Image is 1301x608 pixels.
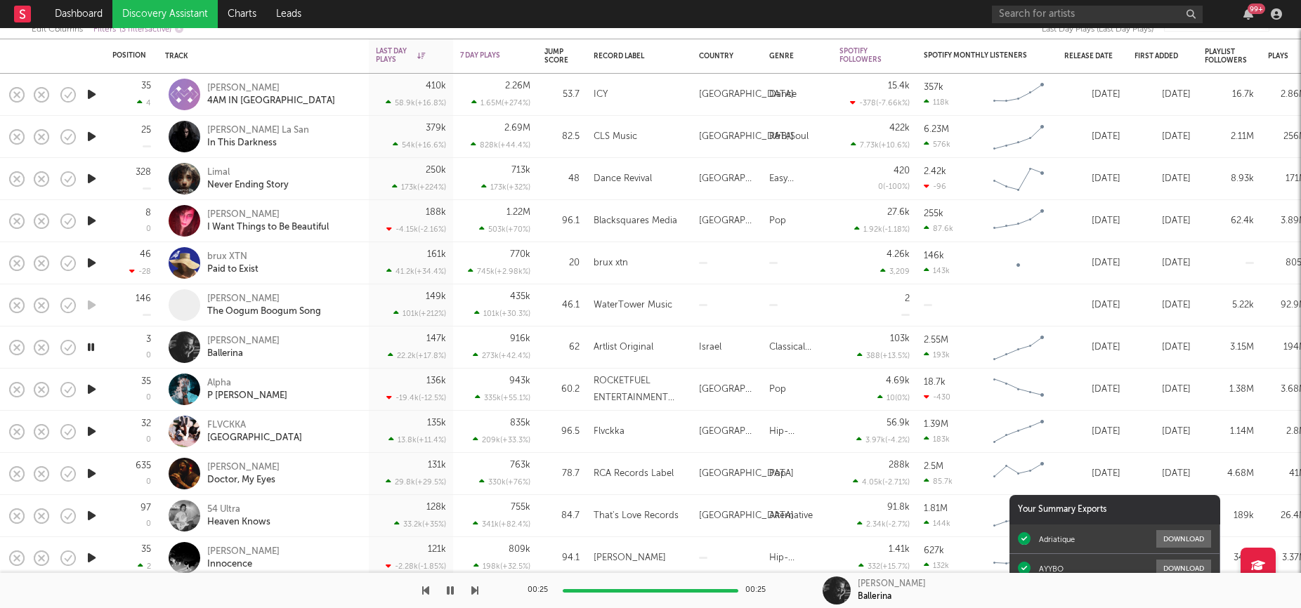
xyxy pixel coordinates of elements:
div: 147k [426,334,446,343]
div: 330k ( +76 % ) [479,477,530,487]
div: 18.7k [924,378,946,387]
div: 627k [924,546,944,555]
div: Country [699,52,748,60]
a: [PERSON_NAME]I Want Things to Be Beautiful [207,209,329,234]
button: 99+ [1243,8,1253,20]
div: Spotify Followers [839,47,889,64]
div: Never Ending Story [207,179,289,192]
div: 1.38M [1205,381,1254,398]
div: 84.7 [544,508,580,524]
div: 916k [510,334,530,343]
svg: Chart title [987,456,1050,491]
div: 60.2 [544,381,580,398]
div: Alpha [207,377,287,390]
div: 35 [141,377,151,386]
div: 15.4k [888,81,910,91]
div: 2.5M [924,462,943,471]
div: 8 [145,209,151,218]
div: 32 [141,419,151,428]
div: 96.1 [544,213,580,230]
div: 2.11M [1205,128,1254,145]
div: 132k [924,561,949,570]
div: [GEOGRAPHIC_DATA] [699,381,755,398]
div: Dance [769,86,797,103]
div: 0 [146,436,151,444]
div: [PERSON_NAME] [207,82,335,95]
div: Track [165,52,355,60]
div: 4.05k ( -2.71 % ) [853,477,910,487]
svg: Chart title [987,161,1050,197]
div: 335k ( +55.1 % ) [475,393,530,402]
svg: Chart title [987,119,1050,154]
div: -28 [129,267,151,276]
div: Ballerina [207,348,280,360]
div: Israel [699,339,721,356]
div: -19.4k ( -12.5 % ) [386,393,446,402]
div: 118k [924,98,949,107]
div: 173k ( +224 % ) [392,183,446,192]
div: 41.2k ( +34.4 % ) [386,267,446,276]
button: Download [1156,530,1211,548]
div: [DATE] [1135,465,1191,482]
div: 4 [137,98,151,107]
div: RCA Records Label [594,465,674,482]
div: [PERSON_NAME] [207,546,280,558]
div: Alternative [769,508,813,524]
div: The Oogum Boogum Song [207,305,321,318]
div: P [PERSON_NAME] [207,390,287,402]
div: 2.26M [505,81,530,91]
div: Limal [207,166,289,179]
a: [PERSON_NAME]Doctor, My Eyes [207,461,280,487]
div: FLVCKKA [207,419,302,432]
div: 3 [146,335,151,344]
a: [PERSON_NAME]4AM IN [GEOGRAPHIC_DATA] [207,82,335,107]
div: Filters [93,21,183,39]
div: Hip-Hop/Rap [769,423,825,440]
div: 189k [1205,508,1254,524]
div: [DATE] [1064,381,1120,398]
div: 209k ( +33.3 % ) [473,435,530,444]
div: 2 [905,294,910,303]
div: 770k [510,250,530,259]
div: 53.7 [544,86,580,103]
div: That's Love Records [594,508,679,524]
a: [PERSON_NAME] La SanIn This Darkness [207,124,309,150]
div: 62 [544,339,580,356]
div: [DATE] [1064,213,1120,230]
div: 20 [544,255,580,272]
div: Pop [769,213,786,230]
div: Position [112,51,146,60]
div: 0 [146,394,151,402]
div: 1.65M ( +274 % ) [471,98,530,107]
div: 5.22k [1205,297,1254,314]
a: 54 UltraHeaven Knows [207,503,270,529]
div: 161k [427,250,446,259]
div: 46.1 [544,297,580,314]
div: 46 [140,250,151,259]
div: [DATE] [1064,465,1120,482]
div: 135k [427,418,446,428]
div: Jump Score [544,48,568,65]
div: -378 ( -7.66k % ) [850,98,910,107]
div: 13.8k ( +11.4 % ) [388,435,446,444]
a: [PERSON_NAME]Innocence [207,546,280,571]
div: 0 [146,520,151,528]
div: 255k [924,209,943,218]
div: 250k [426,166,446,175]
div: 54k ( +16.6 % ) [393,140,446,150]
div: 101k ( +30.3 % ) [474,309,530,318]
div: 85.7k [924,477,953,486]
div: 33.2k ( +35 % ) [394,520,446,529]
div: I Want Things to Be Beautiful [207,221,329,234]
div: 1.81M [924,504,948,513]
div: 149k [426,292,446,301]
a: brux XTNPaid to Exist [207,251,259,276]
div: 82.5 [544,128,580,145]
div: 27.6k [887,208,910,217]
div: 188k [426,208,446,217]
div: 48 [544,171,580,187]
div: -96 [924,182,946,191]
div: Dance Revival [594,171,652,187]
div: 16.7k [1205,86,1254,103]
div: 503k ( +70 % ) [479,225,530,234]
